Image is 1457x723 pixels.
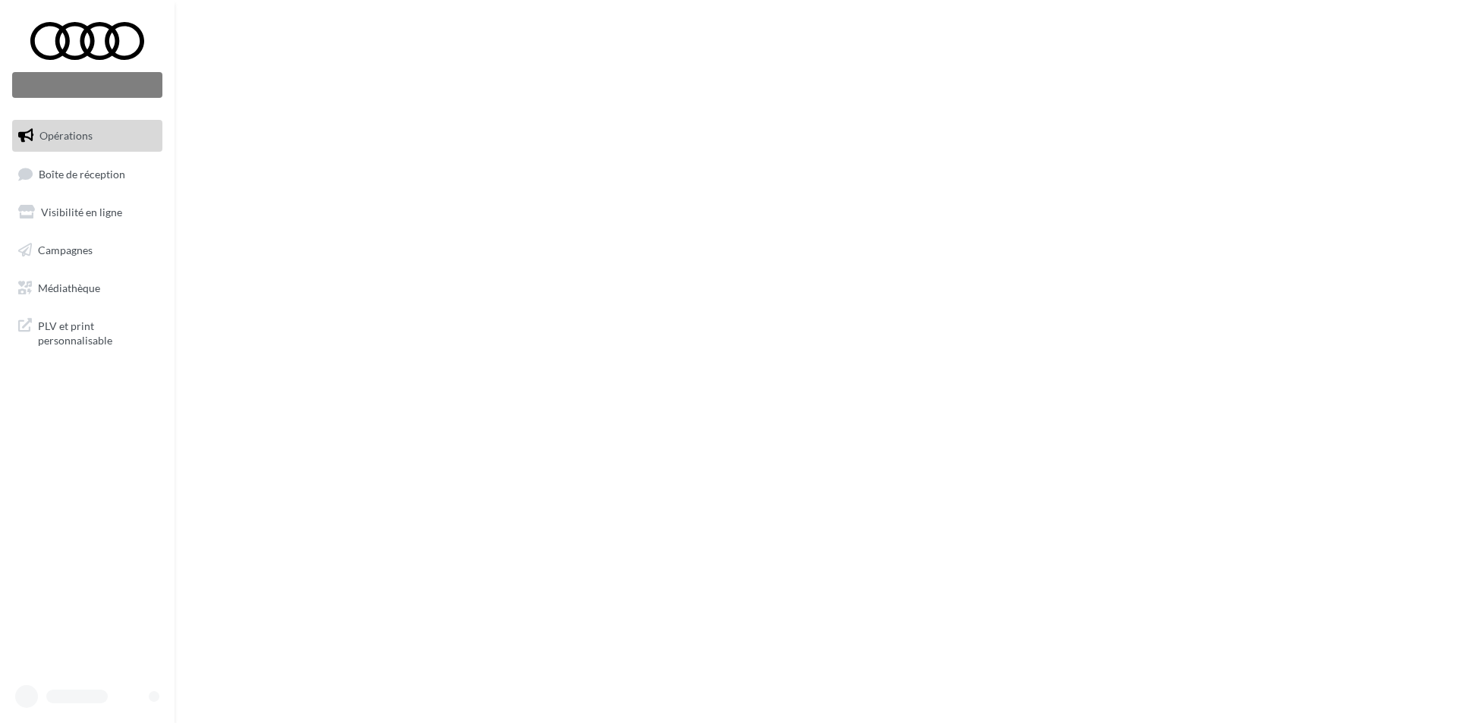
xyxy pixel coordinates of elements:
a: Opérations [9,120,165,152]
a: PLV et print personnalisable [9,310,165,354]
div: Nouvelle campagne [12,72,162,98]
a: Campagnes [9,234,165,266]
span: Visibilité en ligne [41,206,122,218]
a: Visibilité en ligne [9,196,165,228]
span: Campagnes [38,244,93,256]
a: Médiathèque [9,272,165,304]
span: PLV et print personnalisable [38,316,156,348]
span: Boîte de réception [39,167,125,180]
span: Médiathèque [38,281,100,294]
a: Boîte de réception [9,158,165,190]
span: Opérations [39,129,93,142]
